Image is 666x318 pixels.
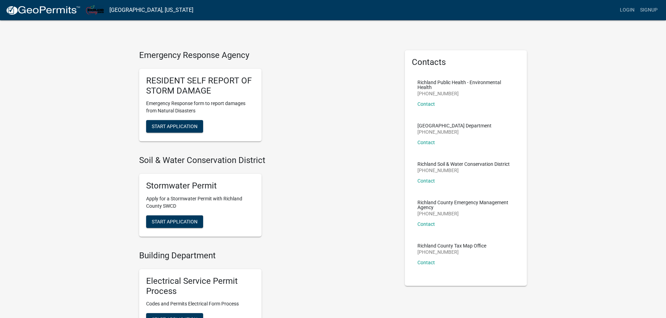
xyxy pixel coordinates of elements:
[152,124,198,129] span: Start Application
[417,168,510,173] p: [PHONE_NUMBER]
[152,219,198,224] span: Start Application
[146,120,203,133] button: Start Application
[146,276,255,296] h5: Electrical Service Permit Process
[417,221,435,227] a: Contact
[146,215,203,228] button: Start Application
[417,200,515,210] p: Richland County Emergency Management Agency
[109,4,193,16] a: [GEOGRAPHIC_DATA], [US_STATE]
[146,76,255,96] h5: RESIDENT SELF REPORT OF STORM DAMAGE
[417,80,515,90] p: Richland Public Health - Environmental Health
[417,91,515,96] p: [PHONE_NUMBER]
[417,140,435,145] a: Contact
[139,50,394,60] h4: Emergency Response Agency
[86,5,104,15] img: Richland County, Ohio
[417,243,486,248] p: Richland County Tax Map Office
[146,195,255,210] p: Apply for a Stormwater Permit with Richland County SWCD
[146,100,255,114] p: Emergency Response form to report damages from Natural Disasters
[417,162,510,167] p: Richland Soil & Water Conservation District
[412,57,520,67] h5: Contacts
[146,300,255,308] p: Codes and Permits Electrical Form Process
[417,250,486,254] p: [PHONE_NUMBER]
[417,260,435,265] a: Contact
[417,130,492,134] p: [PHONE_NUMBER]
[146,181,255,191] h5: Stormwater Permit
[617,3,637,17] a: Login
[417,123,492,128] p: [GEOGRAPHIC_DATA] Department
[139,251,394,261] h4: Building Department
[417,101,435,107] a: Contact
[637,3,660,17] a: Signup
[417,178,435,184] a: Contact
[139,155,394,165] h4: Soil & Water Conservation District
[417,211,515,216] p: [PHONE_NUMBER]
